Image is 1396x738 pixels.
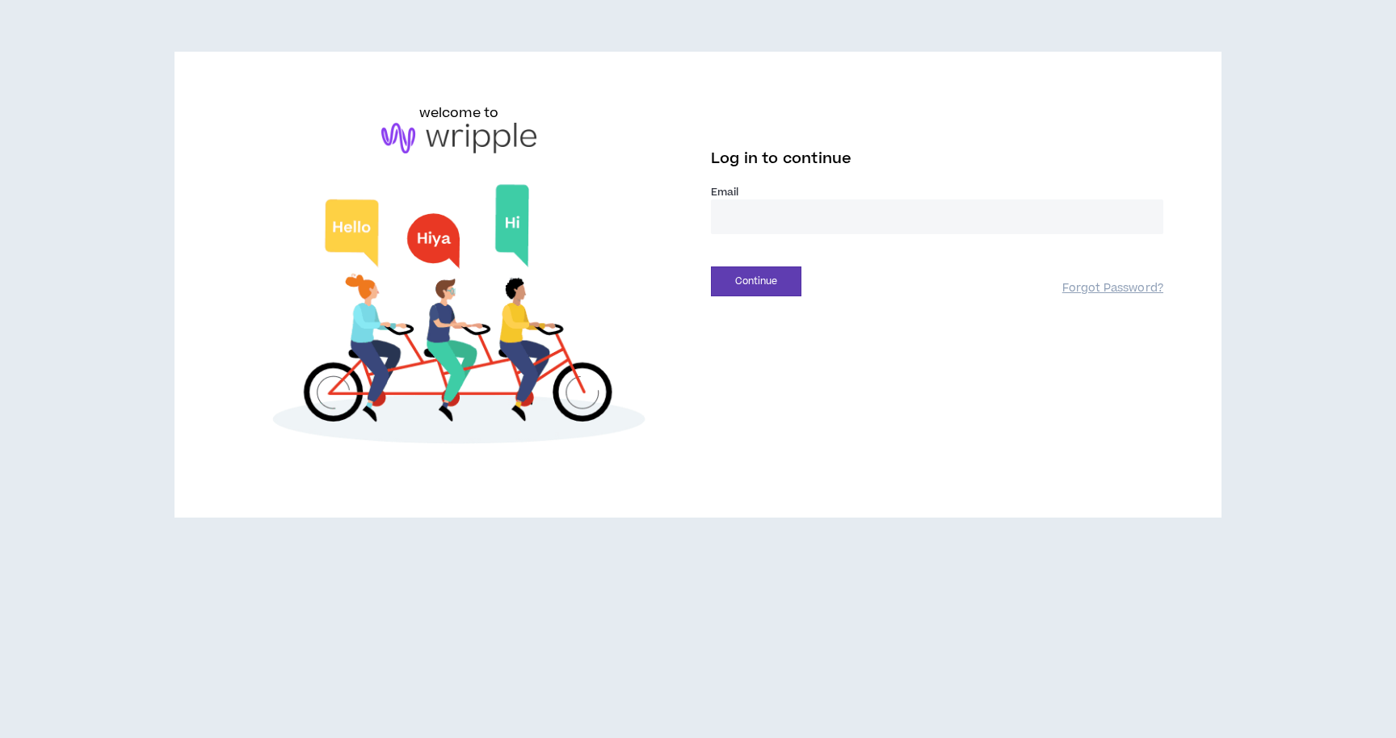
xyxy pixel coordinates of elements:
[233,170,685,466] img: Welcome to Wripple
[711,266,801,296] button: Continue
[711,149,851,169] span: Log in to continue
[381,123,536,153] img: logo-brand.png
[1062,281,1163,296] a: Forgot Password?
[419,103,499,123] h6: welcome to
[711,185,1163,199] label: Email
